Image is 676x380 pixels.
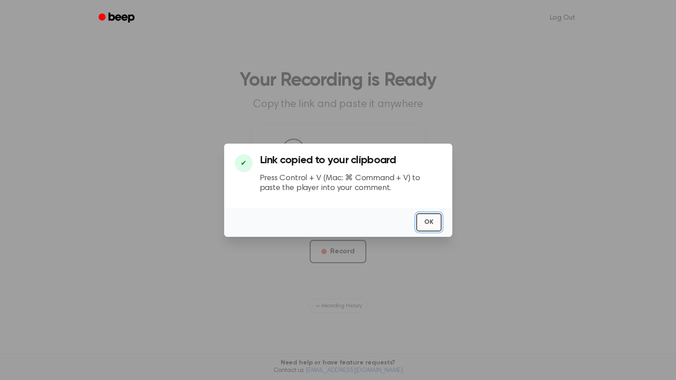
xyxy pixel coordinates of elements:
button: OK [416,213,442,231]
p: Press Control + V (Mac: ⌘ Command + V) to paste the player into your comment. [260,173,442,194]
a: Log Out [541,7,584,29]
a: Beep [92,9,143,27]
h3: Link copied to your clipboard [260,154,442,166]
div: ✔ [235,154,253,172]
